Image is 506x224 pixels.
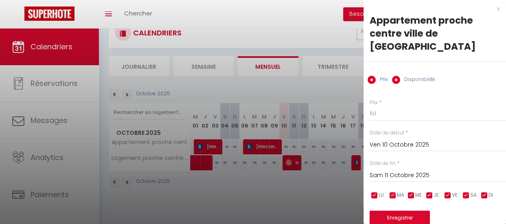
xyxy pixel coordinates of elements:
[364,4,500,14] div: x
[488,191,493,199] span: DI
[379,191,384,199] span: LU
[370,14,500,53] div: Appartement proche centre ville de [GEOGRAPHIC_DATA]
[400,76,435,85] label: Disponibilité
[470,191,477,199] span: SA
[415,191,422,199] span: ME
[452,191,458,199] span: VE
[434,191,439,199] span: JE
[397,191,404,199] span: MA
[370,99,378,107] label: Prix
[376,76,388,85] label: Prix
[370,160,396,167] label: Date de fin
[370,129,404,137] label: Date de début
